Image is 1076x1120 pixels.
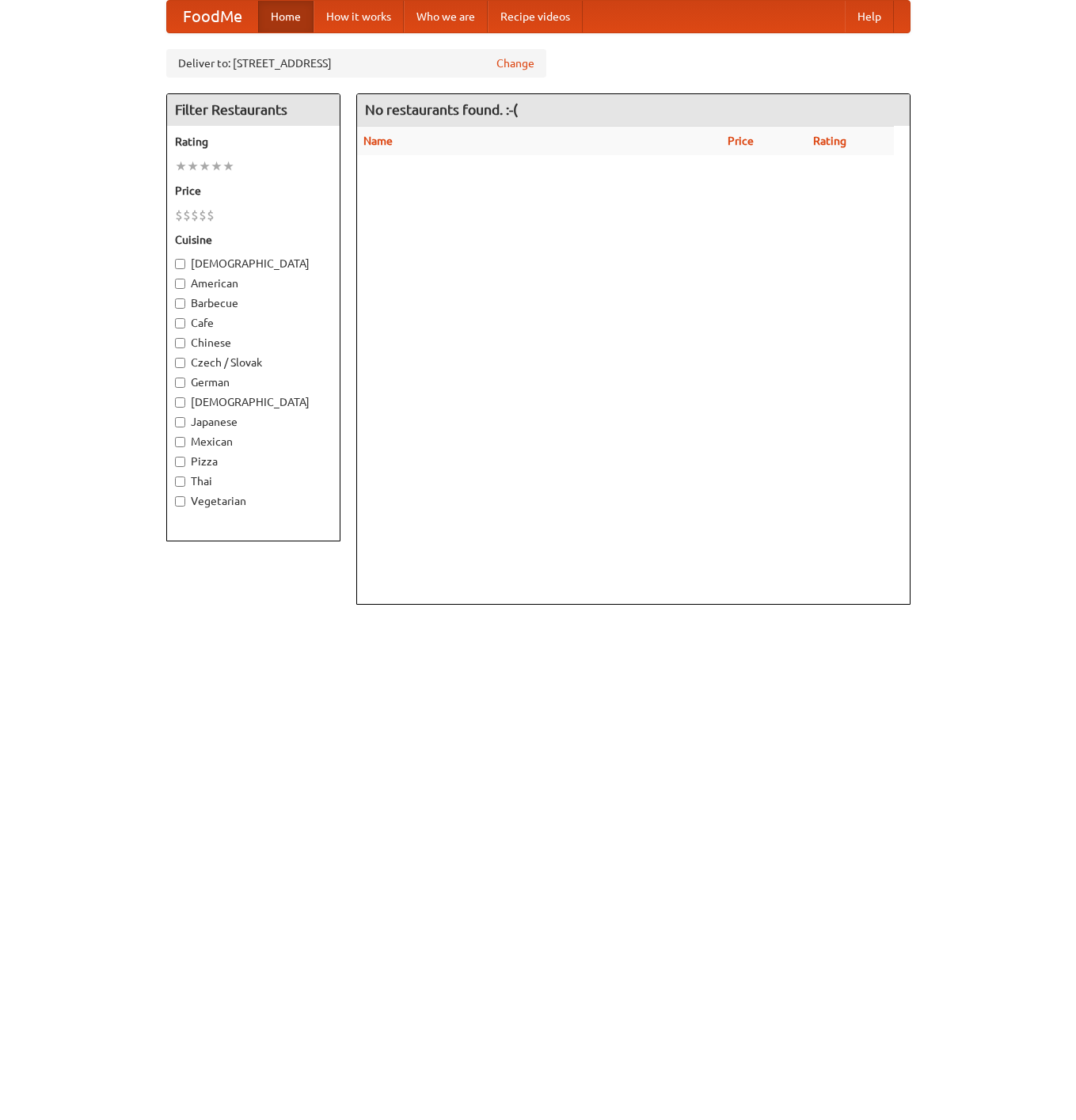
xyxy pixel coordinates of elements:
[175,476,185,487] input: Thai
[175,259,185,269] input: [DEMOGRAPHIC_DATA]
[175,298,185,309] input: Barbecue
[314,1,404,32] a: How it works
[175,394,332,410] label: [DEMOGRAPHIC_DATA]
[199,207,207,224] li: $
[175,134,332,150] h5: Rating
[211,158,222,175] li: ★
[175,318,185,328] input: Cafe
[496,55,534,71] a: Change
[175,493,332,509] label: Vegetarian
[175,279,185,289] input: American
[404,1,488,32] a: Who we are
[365,102,518,117] ng-pluralize: No restaurants found. :-(
[175,183,332,199] h5: Price
[175,232,332,248] h5: Cuisine
[175,256,332,271] label: [DEMOGRAPHIC_DATA]
[175,417,185,427] input: Japanese
[191,207,199,224] li: $
[175,414,332,430] label: Japanese
[175,457,185,467] input: Pizza
[175,338,185,348] input: Chinese
[488,1,583,32] a: Recipe videos
[175,158,187,175] li: ★
[175,207,183,224] li: $
[166,49,546,78] div: Deliver to: [STREET_ADDRESS]
[175,454,332,469] label: Pizza
[175,275,332,291] label: American
[183,207,191,224] li: $
[175,374,332,390] label: German
[187,158,199,175] li: ★
[363,135,393,147] a: Name
[728,135,754,147] a: Price
[258,1,314,32] a: Home
[175,295,332,311] label: Barbecue
[175,496,185,507] input: Vegetarian
[175,358,185,368] input: Czech / Slovak
[167,1,258,32] a: FoodMe
[199,158,211,175] li: ★
[175,335,332,351] label: Chinese
[175,434,332,450] label: Mexican
[175,378,185,388] input: German
[175,437,185,447] input: Mexican
[813,135,846,147] a: Rating
[222,158,234,175] li: ★
[845,1,894,32] a: Help
[175,473,332,489] label: Thai
[175,315,332,331] label: Cafe
[167,94,340,126] h4: Filter Restaurants
[175,397,185,408] input: [DEMOGRAPHIC_DATA]
[175,355,332,370] label: Czech / Slovak
[207,207,215,224] li: $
